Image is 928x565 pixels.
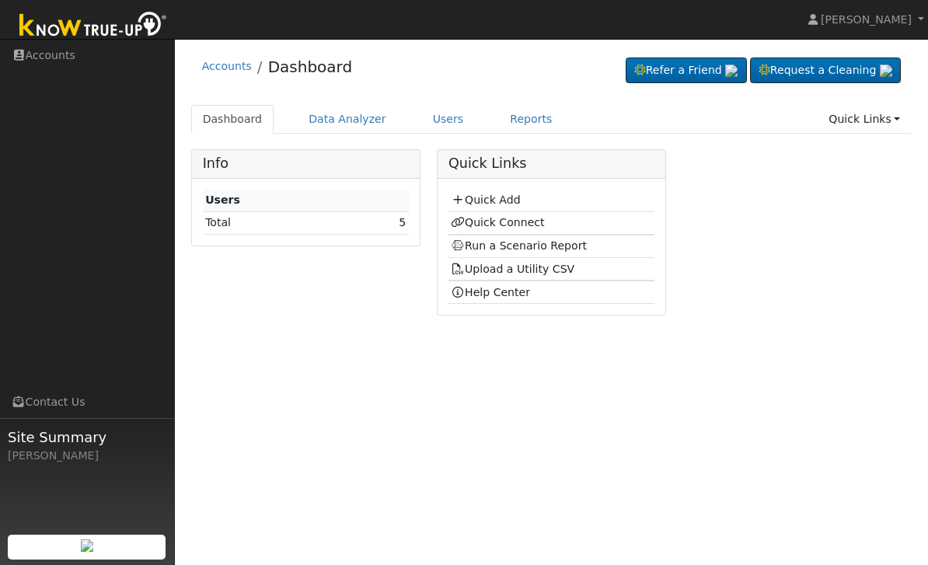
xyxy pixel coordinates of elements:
a: Request a Cleaning [750,58,901,84]
a: Dashboard [191,105,274,134]
span: Site Summary [8,427,166,448]
img: retrieve [81,539,93,552]
img: retrieve [880,65,892,77]
a: Reports [498,105,563,134]
a: Refer a Friend [626,58,747,84]
a: Quick Links [817,105,912,134]
a: Dashboard [268,58,353,76]
a: Users [421,105,476,134]
span: [PERSON_NAME] [821,13,912,26]
img: Know True-Up [12,9,175,44]
img: retrieve [725,65,738,77]
div: [PERSON_NAME] [8,448,166,464]
a: Data Analyzer [297,105,398,134]
a: Accounts [202,60,252,72]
